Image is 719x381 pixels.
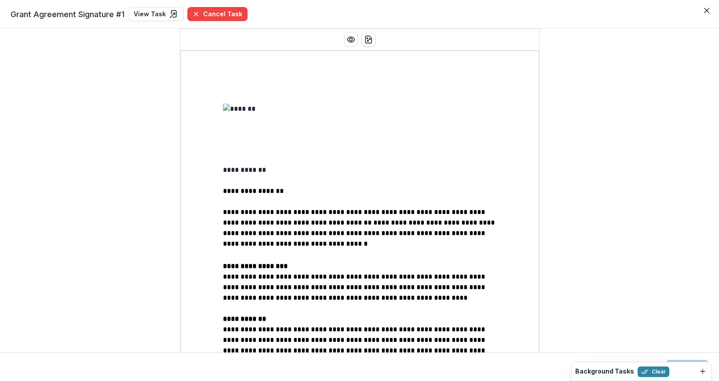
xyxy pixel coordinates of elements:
button: Close [700,4,714,18]
button: Preview preview-doc.pdf [344,33,358,47]
button: Close [634,360,662,374]
h2: Background Tasks [575,368,634,375]
button: Cancel Task [187,7,248,21]
a: View Task [128,7,184,21]
button: Dismiss [697,366,708,377]
button: Submit [666,360,708,374]
button: download-word [361,33,376,47]
span: Grant Agreement Signature #1 [11,8,124,20]
button: Clear [638,366,669,377]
